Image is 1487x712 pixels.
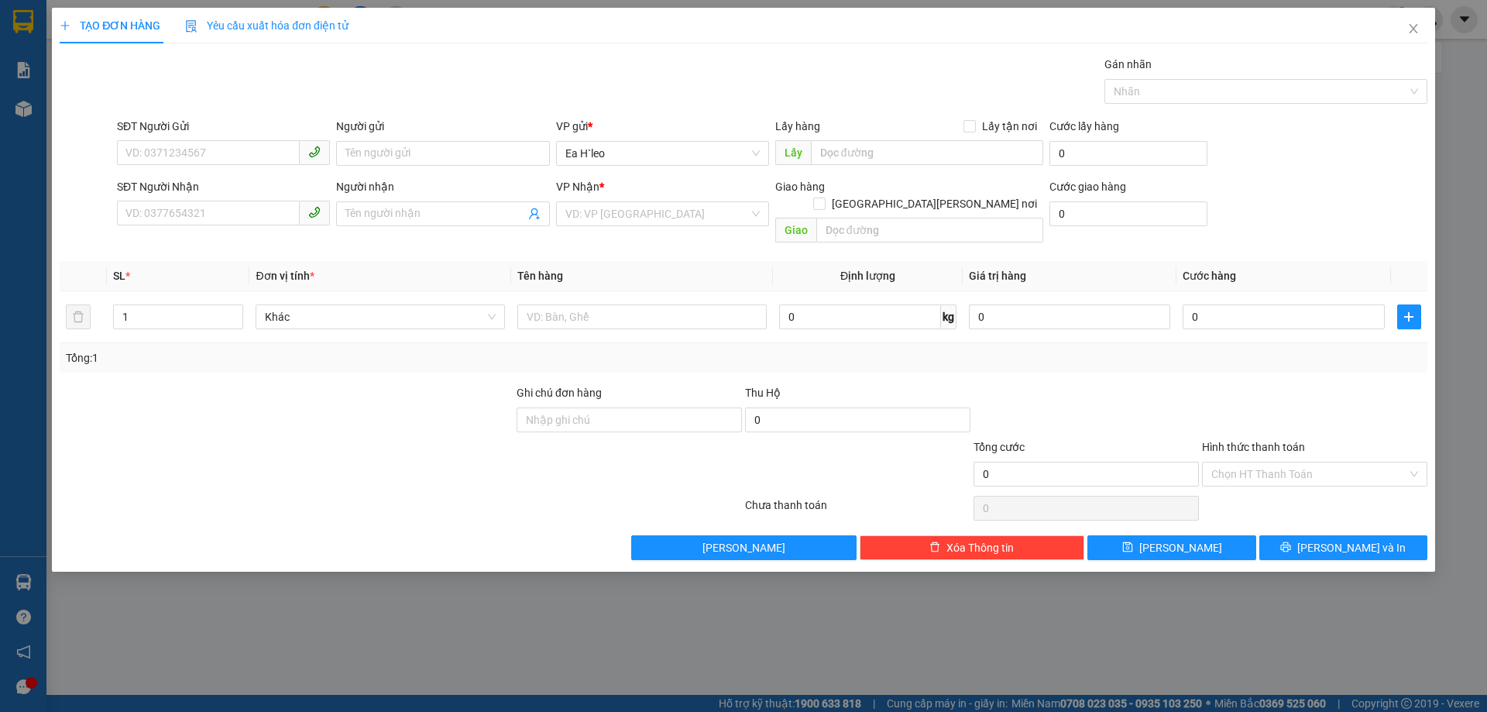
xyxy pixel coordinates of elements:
button: deleteXóa Thông tin [860,535,1085,560]
span: Đơn vị tính [256,270,314,282]
span: Cước hàng [1183,270,1236,282]
img: icon [185,20,197,33]
span: [PERSON_NAME] [702,539,785,556]
span: Lấy tận nơi [976,118,1043,135]
div: Chưa thanh toán [743,497,972,524]
div: SĐT Người Nhận [117,178,330,195]
label: Gán nhãn [1104,58,1152,71]
span: Giao [775,218,816,242]
button: [PERSON_NAME] [631,535,857,560]
span: plus [60,20,70,31]
input: Dọc đường [816,218,1043,242]
span: kg [941,304,956,329]
span: Ea H`leo [565,142,760,165]
span: plus [1398,311,1420,323]
span: Giao hàng [775,181,825,193]
span: phone [308,206,321,218]
input: Ghi chú đơn hàng [517,408,742,432]
input: Cước giao hàng [1049,201,1207,226]
span: Thu Hộ [745,387,781,399]
span: phone [308,146,321,158]
span: Giá trị hàng [969,270,1026,282]
span: [PERSON_NAME] và In [1297,539,1406,556]
input: 0 [969,304,1170,329]
span: [GEOGRAPHIC_DATA][PERSON_NAME] nơi [826,195,1043,212]
span: Tên hàng [517,270,563,282]
span: close [1407,22,1420,35]
span: delete [929,542,940,554]
span: TẠO ĐƠN HÀNG [60,19,160,32]
button: delete [66,304,91,329]
div: Tổng: 1 [66,349,574,366]
span: Khác [265,305,496,328]
label: Cước lấy hàng [1049,120,1119,132]
span: user-add [528,208,541,220]
span: VP Nhận [556,181,599,193]
div: Người gửi [336,118,549,135]
span: Tổng cước [974,441,1025,453]
span: Lấy hàng [775,120,820,132]
span: Yêu cầu xuất hóa đơn điện tử [185,19,349,32]
label: Ghi chú đơn hàng [517,387,602,399]
div: VP gửi [556,118,769,135]
span: [PERSON_NAME] [1139,539,1222,556]
button: Close [1392,8,1435,51]
div: SĐT Người Gửi [117,118,330,135]
span: Định lượng [840,270,895,282]
span: Lấy [775,140,811,165]
label: Hình thức thanh toán [1202,441,1305,453]
button: save[PERSON_NAME] [1087,535,1255,560]
label: Cước giao hàng [1049,181,1126,193]
input: Cước lấy hàng [1049,141,1207,166]
input: Dọc đường [811,140,1043,165]
span: printer [1280,542,1291,554]
span: save [1122,542,1133,554]
div: Người nhận [336,178,549,195]
button: printer[PERSON_NAME] và In [1259,535,1427,560]
span: SL [113,270,125,282]
span: Xóa Thông tin [946,539,1014,556]
input: VD: Bàn, Ghế [517,304,767,329]
button: plus [1397,304,1421,329]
